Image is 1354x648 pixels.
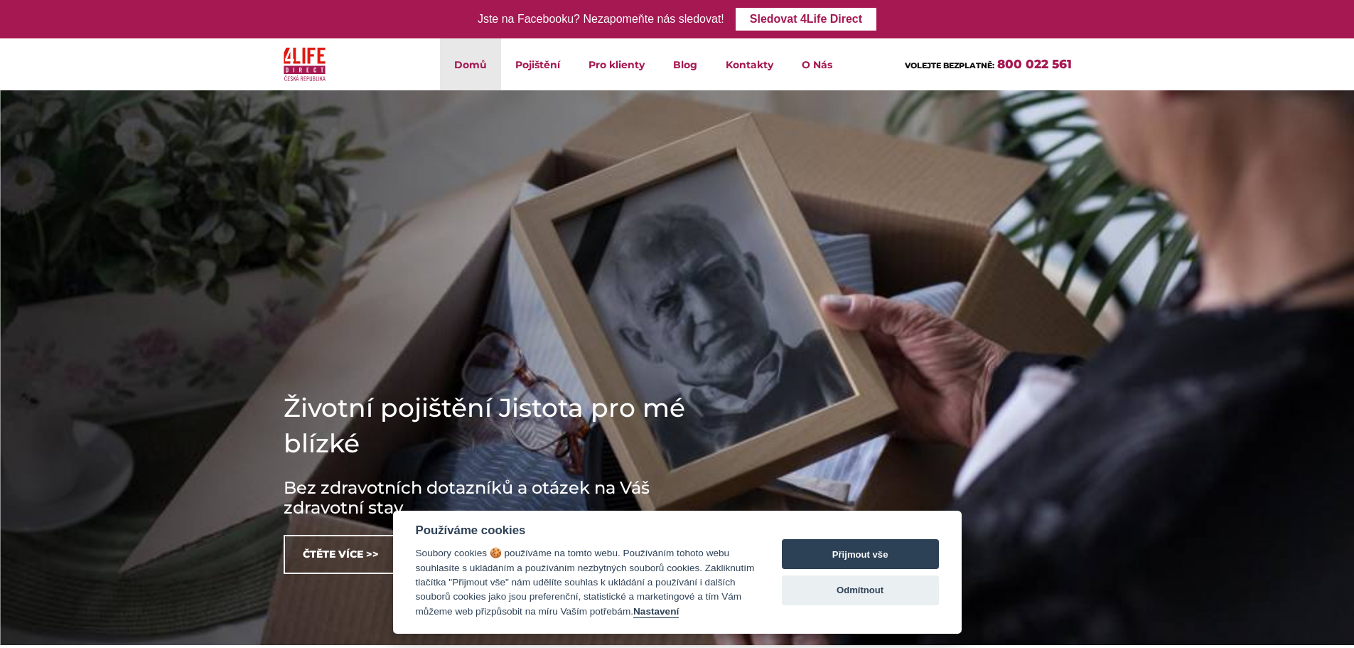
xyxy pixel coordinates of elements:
div: Používáme cookies [416,524,755,538]
a: 800 022 561 [997,57,1072,71]
a: Kontakty [711,38,788,90]
img: 4Life Direct Česká republika logo [284,44,326,85]
a: Blog [659,38,711,90]
a: Čtěte více >> [284,535,398,574]
span: VOLEJTE BEZPLATNĚ: [905,60,994,70]
h1: Životní pojištění Jistota pro mé blízké [284,390,710,461]
button: Nastavení [633,606,679,618]
a: Domů [440,38,501,90]
button: Přijmout vše [782,539,939,569]
button: Odmítnout [782,575,939,605]
div: Jste na Facebooku? Nezapomeňte nás sledovat! [478,9,724,30]
a: Sledovat 4Life Direct [736,8,876,31]
h3: Bez zdravotních dotazníků a otázek na Váš zdravotní stav [284,478,710,518]
div: Soubory cookies 🍪 používáme na tomto webu. Používáním tohoto webu souhlasíte s ukládáním a použív... [416,546,755,619]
